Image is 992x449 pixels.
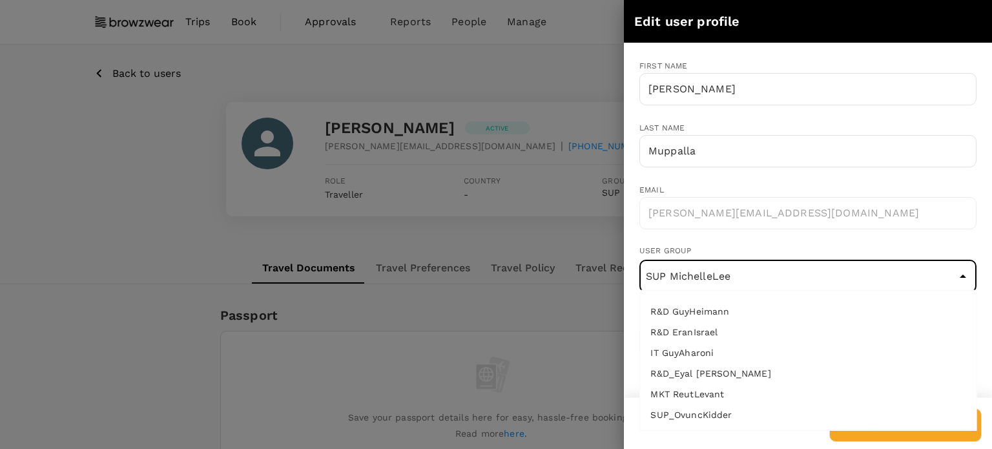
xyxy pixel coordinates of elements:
li: SUP_OvuncKidder [640,404,976,425]
li: MKT ReutLevant [640,384,976,404]
li: R&D_Eyal [PERSON_NAME] [640,363,976,384]
span: First name [639,61,688,70]
button: close [960,10,982,32]
div: Edit user profile [634,11,960,32]
li: R&D EranIsrael [640,322,976,342]
span: User group [639,245,976,258]
span: Email [639,185,664,194]
span: Last name [639,123,685,132]
li: IT GuyAharoni [640,342,976,363]
button: Close [954,267,972,286]
li: R&D GuyHeimann [640,301,976,322]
